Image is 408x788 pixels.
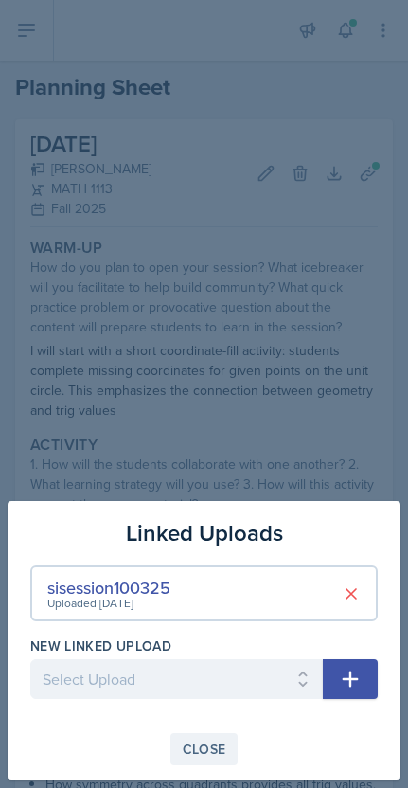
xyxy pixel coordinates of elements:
[30,636,171,655] label: New Linked Upload
[170,733,239,765] button: Close
[183,742,226,757] div: Close
[47,575,170,600] div: sisession100325
[47,595,170,612] div: Uploaded [DATE]
[126,516,283,550] h3: Linked Uploads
